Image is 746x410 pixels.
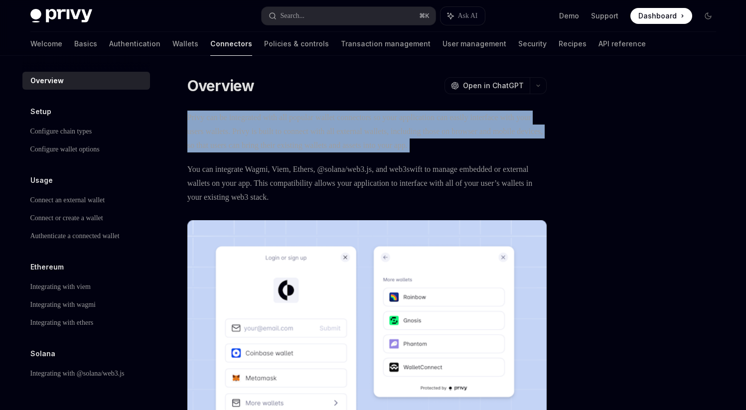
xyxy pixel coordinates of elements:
div: Integrating with viem [30,281,91,293]
a: Configure chain types [22,123,150,140]
div: Overview [30,75,64,87]
button: Open in ChatGPT [445,77,530,94]
img: dark logo [30,9,92,23]
a: Configure wallet options [22,140,150,158]
button: Ask AI [441,7,484,25]
h5: Solana [30,348,55,360]
div: Connect an external wallet [30,194,105,206]
a: Connectors [210,32,252,56]
a: Authenticate a connected wallet [22,227,150,245]
div: Integrating with wagmi [30,299,96,311]
a: Authentication [109,32,160,56]
div: Integrating with ethers [30,317,94,329]
a: API reference [598,32,646,56]
a: Security [518,32,547,56]
a: Support [591,11,618,21]
a: Integrating with viem [22,278,150,296]
span: Ask AI [457,11,477,21]
a: Welcome [30,32,62,56]
a: Overview [22,72,150,90]
a: Wallets [172,32,198,56]
a: User management [443,32,506,56]
span: Open in ChatGPT [463,81,524,91]
a: Demo [559,11,579,21]
a: Integrating with wagmi [22,296,150,314]
span: You can integrate Wagmi, Viem, Ethers, @solana/web3.js, and web3swift to manage embedded or exter... [187,162,547,204]
a: Connect an external wallet [22,191,150,209]
div: Search... [281,10,305,22]
a: Basics [74,32,97,56]
a: Integrating with @solana/web3.js [22,365,150,383]
div: Configure chain types [30,126,92,137]
a: Transaction management [341,32,431,56]
button: Toggle dark mode [700,8,716,24]
h5: Ethereum [30,261,64,273]
a: Dashboard [630,8,692,24]
a: Policies & controls [264,32,329,56]
a: Recipes [559,32,587,56]
h5: Usage [30,174,53,186]
span: Dashboard [638,11,677,21]
span: ⌘ K [419,12,430,20]
h5: Setup [30,106,51,118]
div: Connect or create a wallet [30,212,103,224]
div: Configure wallet options [30,143,100,155]
button: Search...⌘K [262,7,436,25]
div: Integrating with @solana/web3.js [30,368,125,380]
a: Connect or create a wallet [22,209,150,227]
h1: Overview [187,77,255,95]
span: Privy can be integrated with all popular wallet connectors so your application can easily interfa... [187,111,547,152]
div: Authenticate a connected wallet [30,230,120,242]
a: Integrating with ethers [22,314,150,332]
